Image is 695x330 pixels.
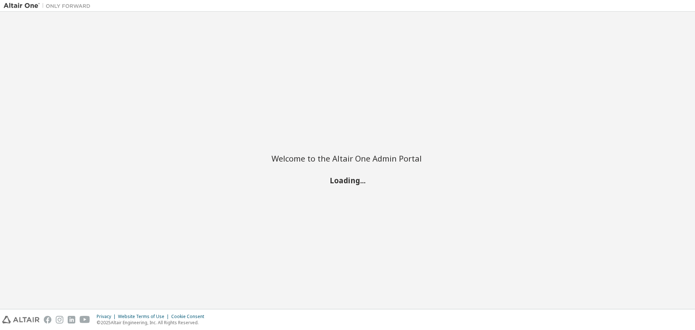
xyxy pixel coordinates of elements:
[171,314,208,319] div: Cookie Consent
[4,2,94,9] img: Altair One
[2,316,39,323] img: altair_logo.svg
[97,319,208,326] p: © 2025 Altair Engineering, Inc. All Rights Reserved.
[68,316,75,323] img: linkedin.svg
[80,316,90,323] img: youtube.svg
[44,316,51,323] img: facebook.svg
[56,316,63,323] img: instagram.svg
[271,175,424,185] h2: Loading...
[118,314,171,319] div: Website Terms of Use
[97,314,118,319] div: Privacy
[271,153,424,163] h2: Welcome to the Altair One Admin Portal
